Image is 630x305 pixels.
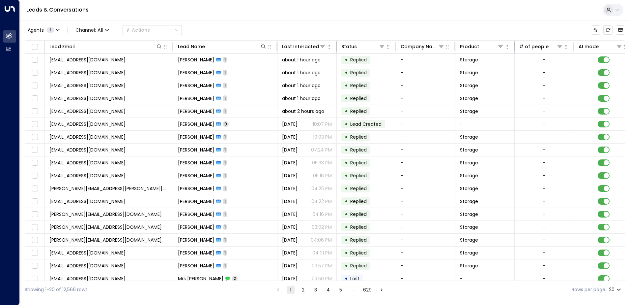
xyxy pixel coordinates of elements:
[223,250,227,255] span: 1
[350,69,367,76] span: Replied
[396,105,455,118] td: -
[49,108,126,115] span: tonymax33@hotmail.com
[282,147,298,153] span: Yesterday
[543,275,546,282] div: -
[49,159,126,166] span: fetienne@mac.com
[223,108,227,114] span: 1
[345,144,348,155] div: •
[31,120,39,128] span: Toggle select row
[543,95,546,102] div: -
[26,6,89,14] a: Leads & Conversations
[350,185,367,192] span: Replied
[345,183,348,194] div: •
[178,198,214,205] span: Janet Michael
[350,56,367,63] span: Replied
[223,224,227,230] span: 1
[223,237,227,243] span: 1
[543,147,546,153] div: -
[49,43,75,51] div: Lead Email
[345,119,348,130] div: •
[31,69,39,77] span: Toggle select row
[345,196,348,207] div: •
[73,25,112,35] span: Channel:
[232,276,238,281] span: 2
[345,67,348,78] div: •
[609,285,622,294] div: 20
[345,131,348,143] div: •
[311,198,332,205] p: 04:22 PM
[49,224,162,230] span: david.collins05@gmail.com
[31,43,39,51] span: Toggle select all
[337,286,345,294] button: Go to page 5
[46,27,54,33] span: 1
[282,185,298,192] span: Yesterday
[543,198,546,205] div: -
[460,159,478,166] span: Storage
[31,223,39,231] span: Toggle select row
[223,147,227,152] span: 1
[345,54,348,65] div: •
[282,82,321,89] span: about 1 hour ago
[178,147,214,153] span: Ibrahim Dawe
[223,121,229,127] span: 0
[98,27,103,33] span: All
[543,211,546,218] div: -
[31,56,39,64] span: Toggle select row
[178,82,214,89] span: John James
[312,262,332,269] p: 03:57 PM
[178,211,214,218] span: David Collins
[178,224,214,230] span: David Collins
[178,43,267,51] div: Lead Name
[223,83,227,88] span: 1
[282,172,298,179] span: Yesterday
[282,262,298,269] span: Yesterday
[350,121,382,127] span: Lead Created
[31,133,39,141] span: Toggle select row
[350,198,367,205] span: Replied
[31,210,39,219] span: Toggle select row
[350,262,367,269] span: Replied
[282,108,324,115] span: about 2 hours ago
[282,121,298,127] span: Yesterday
[282,275,298,282] span: Yesterday
[223,70,227,75] span: 1
[49,172,126,179] span: yzur2006@gmail.com
[579,43,599,51] div: AI mode
[396,144,455,156] td: -
[28,28,44,32] span: Agents
[350,172,367,179] span: Replied
[350,237,367,243] span: Replied
[282,224,298,230] span: Yesterday
[396,92,455,105] td: -
[312,250,332,256] p: 04:01 PM
[282,56,321,63] span: about 1 hour ago
[350,159,367,166] span: Replied
[312,211,332,218] p: 04:16 PM
[345,93,348,104] div: •
[349,286,357,294] div: …
[49,250,126,256] span: greenawaybruce968@gmail.com
[223,134,227,140] span: 1
[178,43,205,51] div: Lead Name
[350,275,359,282] span: Lost
[178,250,214,256] span: Bruce Greenaway
[543,82,546,89] div: -
[178,69,214,76] span: John Greenaway
[460,43,504,51] div: Product
[31,249,39,257] span: Toggle select row
[460,69,478,76] span: Storage
[311,147,332,153] p: 07:24 PM
[345,273,348,284] div: •
[223,198,227,204] span: 1
[519,43,563,51] div: # of people
[313,172,332,179] p: 05:16 PM
[282,159,298,166] span: Yesterday
[49,82,126,89] span: james100@gmail.com
[460,82,478,89] span: Storage
[543,108,546,115] div: -
[31,82,39,90] span: Toggle select row
[178,121,214,127] span: Marcia Palmer
[49,121,126,127] span: mdpalmer1972@gmail.com
[543,134,546,140] div: -
[603,25,613,35] span: Refresh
